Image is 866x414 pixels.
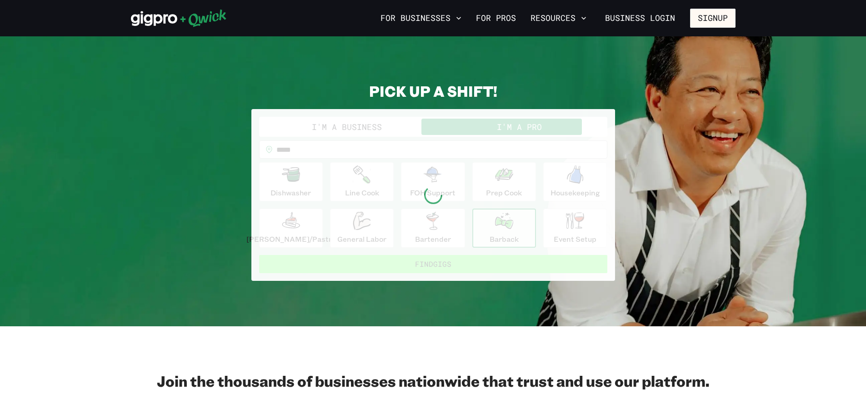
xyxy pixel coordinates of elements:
h2: Join the thousands of businesses nationwide that trust and use our platform. [131,372,736,390]
button: Signup [690,9,736,28]
a: For Pros [472,10,520,26]
p: [PERSON_NAME]/Pastry [246,234,335,244]
a: Business Login [597,9,683,28]
button: Resources [527,10,590,26]
h2: PICK UP A SHIFT! [251,82,615,100]
button: For Businesses [377,10,465,26]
